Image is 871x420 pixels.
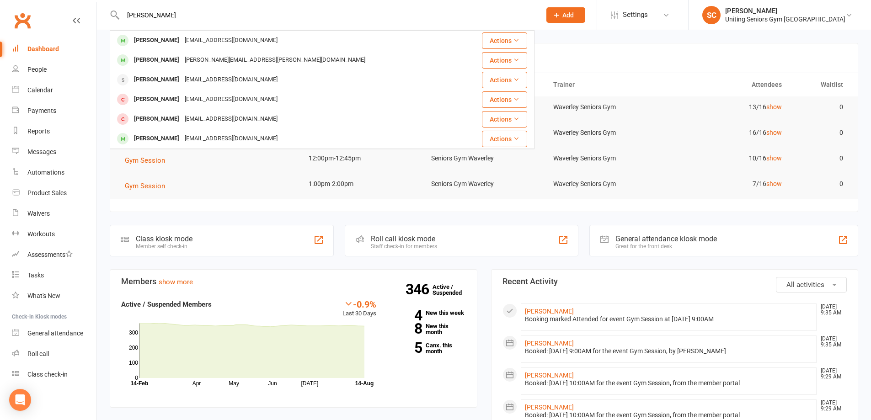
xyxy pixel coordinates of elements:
div: [EMAIL_ADDRESS][DOMAIN_NAME] [182,132,280,145]
div: Staff check-in for members [371,243,437,250]
td: 0 [790,96,851,118]
th: Trainer [545,73,668,96]
div: Messages [27,148,56,155]
div: [PERSON_NAME] [131,53,182,67]
div: Great for the front desk [615,243,717,250]
div: Uniting Seniors Gym [GEOGRAPHIC_DATA] [725,15,845,23]
h3: Members [121,277,466,286]
td: 0 [790,173,851,195]
a: Dashboard [12,39,96,59]
div: Open Intercom Messenger [9,389,31,411]
strong: 5 [390,341,422,355]
strong: 4 [390,308,422,322]
a: What's New [12,286,96,306]
time: [DATE] 9:29 AM [816,368,846,380]
a: People [12,59,96,80]
a: Reports [12,121,96,142]
a: Clubworx [11,9,34,32]
td: 1:00pm-2:00pm [300,173,423,195]
div: Tasks [27,271,44,279]
time: [DATE] 9:29 AM [816,400,846,412]
div: [PERSON_NAME] [131,73,182,86]
span: Settings [623,5,648,25]
div: Workouts [27,230,55,238]
a: Roll call [12,344,96,364]
div: Roll call kiosk mode [371,234,437,243]
button: Gym Session [125,181,171,191]
button: Actions [482,52,527,69]
a: Waivers [12,203,96,224]
a: General attendance kiosk mode [12,323,96,344]
div: Assessments [27,251,73,258]
a: Messages [12,142,96,162]
div: Automations [27,169,64,176]
div: Booking marked Attended for event Gym Session at [DATE] 9:00AM [525,315,813,323]
a: Product Sales [12,183,96,203]
div: Booked: [DATE] 9:00AM for the event Gym Session, by [PERSON_NAME] [525,347,813,355]
div: [EMAIL_ADDRESS][DOMAIN_NAME] [182,34,280,47]
div: Class kiosk mode [136,234,192,243]
div: [EMAIL_ADDRESS][DOMAIN_NAME] [182,93,280,106]
div: [PERSON_NAME] [131,93,182,106]
div: Last 30 Days [342,299,376,319]
td: 7/16 [668,173,790,195]
div: People [27,66,47,73]
div: Booked: [DATE] 10:00AM for the event Gym Session, from the member portal [525,379,813,387]
th: Attendees [668,73,790,96]
td: Seniors Gym Waverley [423,148,545,169]
a: Payments [12,101,96,121]
button: Add [546,7,585,23]
a: [PERSON_NAME] [525,308,574,315]
a: [PERSON_NAME] [525,372,574,379]
time: [DATE] 9:35 AM [816,336,846,348]
div: [EMAIL_ADDRESS][DOMAIN_NAME] [182,73,280,86]
a: [PERSON_NAME] [525,340,574,347]
span: All activities [786,281,824,289]
td: 10/16 [668,148,790,169]
div: Product Sales [27,189,67,197]
a: [PERSON_NAME] [525,404,574,411]
button: Actions [482,72,527,88]
div: [PERSON_NAME][EMAIL_ADDRESS][PERSON_NAME][DOMAIN_NAME] [182,53,368,67]
button: Actions [482,91,527,108]
a: show [766,103,782,111]
time: [DATE] 9:35 AM [816,304,846,316]
td: 0 [790,148,851,169]
td: Seniors Gym Waverley [423,173,545,195]
span: Add [562,11,574,19]
div: Class check-in [27,371,68,378]
a: Workouts [12,224,96,245]
td: 13/16 [668,96,790,118]
td: 12:00pm-12:45pm [300,148,423,169]
a: show [766,180,782,187]
input: Search... [120,9,534,21]
div: Roll call [27,350,49,357]
a: show [766,129,782,136]
div: [EMAIL_ADDRESS][DOMAIN_NAME] [182,112,280,126]
div: Booked: [DATE] 10:00AM for the event Gym Session, from the member portal [525,411,813,419]
div: SC [702,6,721,24]
td: Waverley Seniors Gym [545,173,668,195]
td: Waverley Seniors Gym [545,96,668,118]
div: Waivers [27,210,50,217]
div: -0.9% [342,299,376,309]
div: [PERSON_NAME] [131,34,182,47]
a: Tasks [12,265,96,286]
div: [PERSON_NAME] [131,112,182,126]
div: Payments [27,107,56,114]
div: Reports [27,128,50,135]
div: Calendar [27,86,53,94]
td: Waverley Seniors Gym [545,122,668,144]
a: Assessments [12,245,96,265]
button: Actions [482,111,527,128]
td: Waverley Seniors Gym [545,148,668,169]
a: show more [159,278,193,286]
div: General attendance kiosk mode [615,234,717,243]
div: General attendance [27,330,83,337]
div: [PERSON_NAME] [131,132,182,145]
a: Automations [12,162,96,183]
strong: 8 [390,322,422,335]
span: Gym Session [125,156,165,165]
div: Dashboard [27,45,59,53]
a: 5Canx. this month [390,342,466,354]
